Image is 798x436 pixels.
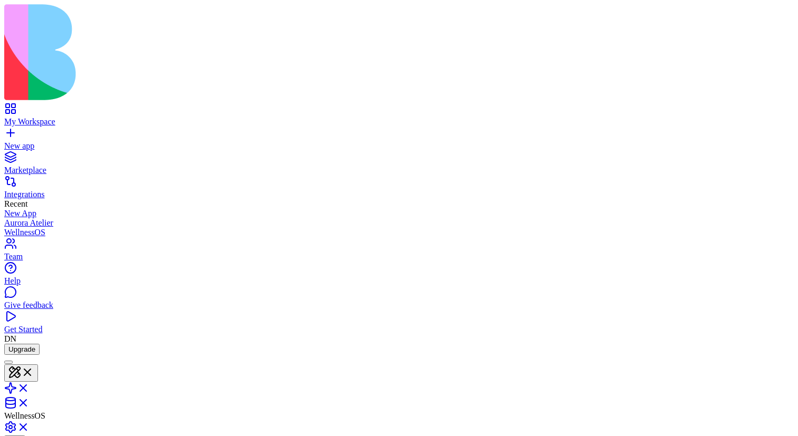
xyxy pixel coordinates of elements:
div: Give feedback [4,301,794,310]
div: Get Started [4,325,794,334]
div: Team [4,252,794,261]
a: My Workspace [4,108,794,127]
a: New App [4,209,794,218]
a: Help [4,267,794,286]
a: Give feedback [4,291,794,310]
div: Help [4,276,794,286]
a: WellnessOS [4,228,794,237]
span: Recent [4,199,27,208]
span: DN [4,334,16,343]
div: Marketplace [4,166,794,175]
div: My Workspace [4,117,794,127]
a: Upgrade [4,344,40,353]
a: Integrations [4,180,794,199]
a: Team [4,243,794,261]
a: Aurora Atelier [4,218,794,228]
a: Marketplace [4,156,794,175]
button: Upgrade [4,344,40,355]
div: New app [4,141,794,151]
div: Integrations [4,190,794,199]
a: Get Started [4,315,794,334]
img: logo [4,4,429,100]
span: WellnessOS [4,411,45,420]
a: New app [4,132,794,151]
